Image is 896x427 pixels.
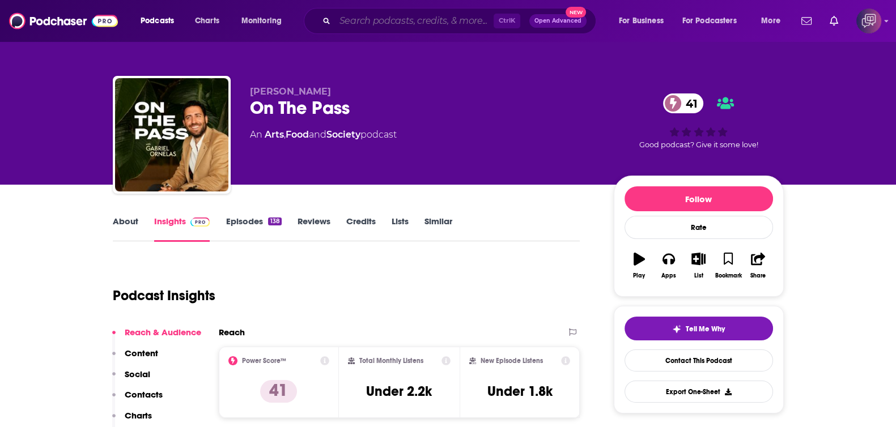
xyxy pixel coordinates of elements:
a: InsightsPodchaser Pro [154,216,210,242]
span: Good podcast? Give it some love! [639,140,758,149]
a: Reviews [298,216,330,242]
button: Export One-Sheet [625,381,773,403]
button: open menu [611,12,678,30]
h1: Podcast Insights [113,287,215,304]
div: Play [633,272,645,279]
button: Play [625,245,654,286]
div: 41Good podcast? Give it some love! [614,86,784,156]
button: open menu [675,12,753,30]
a: Society [326,129,360,140]
button: List [683,245,713,286]
button: Follow [625,186,773,211]
span: For Business [619,13,664,29]
button: Content [112,348,158,369]
h2: Power Score™ [242,357,286,365]
span: Ctrl K [494,14,520,28]
a: Show notifications dropdown [825,11,843,31]
button: Reach & Audience [112,327,201,348]
span: Open Advanced [534,18,581,24]
span: Tell Me Why [686,324,725,334]
button: open menu [753,12,795,30]
a: Credits [346,216,376,242]
a: Food [286,129,309,140]
input: Search podcasts, credits, & more... [335,12,494,30]
img: Podchaser - Follow, Share and Rate Podcasts [9,10,118,32]
button: Show profile menu [856,8,881,33]
button: Bookmark [714,245,743,286]
div: Rate [625,216,773,239]
div: Apps [661,272,676,279]
span: More [761,13,780,29]
a: Similar [424,216,452,242]
button: Share [743,245,772,286]
button: open menu [233,12,296,30]
h3: Under 1.8k [487,383,553,400]
h2: Reach [219,327,245,338]
div: Search podcasts, credits, & more... [315,8,607,34]
button: Apps [654,245,683,286]
span: [PERSON_NAME] [250,86,331,97]
button: open menu [133,12,189,30]
a: Episodes138 [226,216,281,242]
span: New [566,7,586,18]
span: For Podcasters [682,13,737,29]
span: Charts [195,13,219,29]
p: Content [125,348,158,358]
img: tell me why sparkle [672,324,681,334]
p: 41 [260,380,297,403]
a: About [113,216,138,242]
div: An podcast [250,128,397,142]
img: User Profile [856,8,881,33]
p: Charts [125,410,152,421]
span: 41 [674,93,703,113]
div: List [694,272,703,279]
img: Podchaser Pro [190,217,210,227]
h2: Total Monthly Listens [359,357,423,365]
img: On The Pass [115,78,228,191]
a: Arts [265,129,284,140]
span: and [309,129,326,140]
button: Contacts [112,389,163,410]
a: 41 [663,93,703,113]
h3: Under 2.2k [366,383,432,400]
a: Lists [392,216,409,242]
span: Podcasts [141,13,174,29]
h2: New Episode Listens [481,357,543,365]
span: Logged in as corioliscompany [856,8,881,33]
a: Show notifications dropdown [797,11,816,31]
button: Social [112,369,150,390]
span: Monitoring [241,13,282,29]
button: tell me why sparkleTell Me Why [625,317,773,340]
p: Social [125,369,150,379]
button: Open AdvancedNew [529,14,587,28]
a: Charts [188,12,226,30]
a: Contact This Podcast [625,349,773,372]
p: Reach & Audience [125,327,201,338]
div: Share [750,272,766,279]
p: Contacts [125,389,163,400]
div: Bookmark [715,272,741,279]
div: 138 [268,217,281,225]
span: , [284,129,286,140]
